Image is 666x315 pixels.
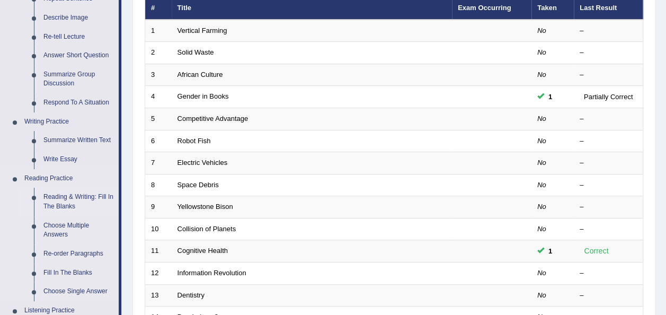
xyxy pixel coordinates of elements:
[145,20,172,42] td: 1
[145,130,172,152] td: 6
[177,181,219,189] a: Space Debris
[39,8,119,28] a: Describe Image
[537,115,546,122] em: No
[537,71,546,78] em: No
[145,218,172,240] td: 10
[177,159,228,167] a: Electric Vehicles
[39,264,119,283] a: Fill In The Blanks
[537,48,546,56] em: No
[580,180,637,190] div: –
[20,112,119,132] a: Writing Practice
[39,65,119,93] a: Summarize Group Discussion
[145,240,172,262] td: 11
[177,291,205,299] a: Dentistry
[145,42,172,64] td: 2
[177,225,236,233] a: Collision of Planets
[145,86,172,108] td: 4
[39,244,119,264] a: Re-order Paragraphs
[580,70,637,80] div: –
[580,291,637,301] div: –
[537,203,546,211] em: No
[537,137,546,145] em: No
[39,131,119,150] a: Summarize Written Text
[580,91,637,102] div: Partially Correct
[39,46,119,65] a: Answer Short Question
[177,71,223,78] a: African Culture
[580,268,637,278] div: –
[177,115,248,122] a: Competitive Advantage
[544,91,556,102] span: You can still take this question
[537,159,546,167] em: No
[177,48,214,56] a: Solid Waste
[580,136,637,146] div: –
[39,93,119,112] a: Respond To A Situation
[544,246,556,257] span: You can still take this question
[177,27,227,34] a: Vertical Farming
[39,150,119,169] a: Write Essay
[145,174,172,196] td: 8
[580,202,637,212] div: –
[580,114,637,124] div: –
[580,245,613,257] div: Correct
[145,108,172,130] td: 5
[537,27,546,34] em: No
[177,137,211,145] a: Robot Fish
[145,64,172,86] td: 3
[537,181,546,189] em: No
[458,4,511,12] a: Exam Occurring
[580,224,637,234] div: –
[145,262,172,284] td: 12
[177,92,229,100] a: Gender in Books
[580,158,637,168] div: –
[580,48,637,58] div: –
[537,291,546,299] em: No
[145,284,172,307] td: 13
[145,196,172,218] td: 9
[145,152,172,174] td: 7
[177,269,246,277] a: Information Revolution
[580,26,637,36] div: –
[177,247,228,255] a: Cognitive Health
[20,169,119,188] a: Reading Practice
[39,28,119,47] a: Re-tell Lecture
[537,225,546,233] em: No
[39,282,119,301] a: Choose Single Answer
[537,269,546,277] em: No
[39,188,119,216] a: Reading & Writing: Fill In The Blanks
[39,216,119,244] a: Choose Multiple Answers
[177,203,233,211] a: Yellowstone Bison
